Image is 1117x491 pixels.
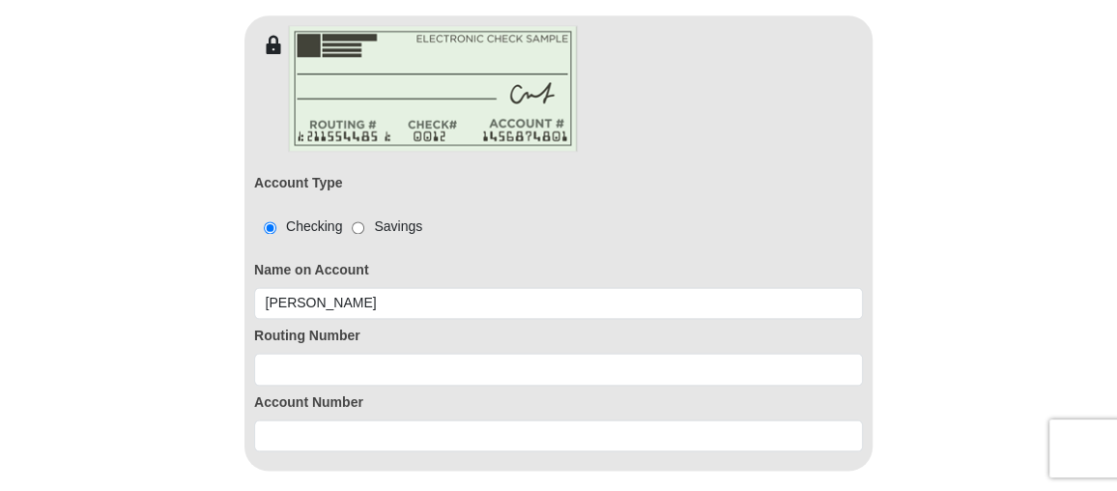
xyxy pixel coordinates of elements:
label: Routing Number [254,326,863,346]
div: Checking Savings [254,217,422,237]
label: Account Type [254,173,343,193]
img: check-en.png [288,25,578,152]
label: Name on Account [254,260,863,280]
label: Account Number [254,392,863,413]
